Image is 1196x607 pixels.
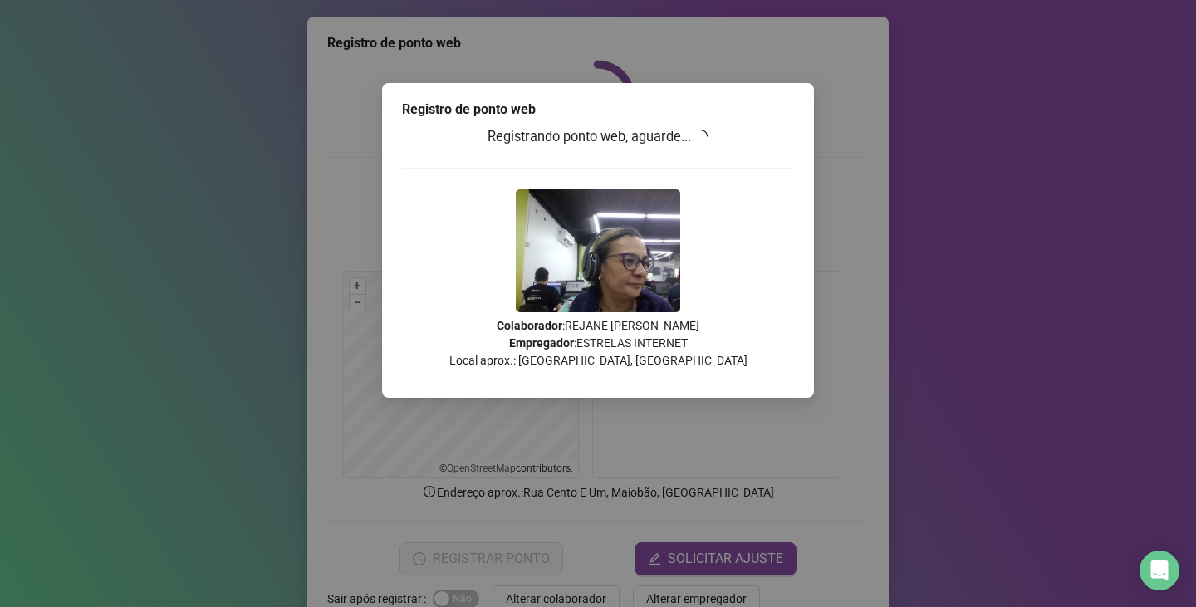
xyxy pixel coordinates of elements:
img: 2Q== [516,189,680,312]
strong: Colaborador [497,319,562,332]
h3: Registrando ponto web, aguarde... [402,126,794,148]
span: loading [692,127,710,145]
p: : REJANE [PERSON_NAME] : ESTRELAS INTERNET Local aprox.: [GEOGRAPHIC_DATA], [GEOGRAPHIC_DATA] [402,317,794,370]
strong: Empregador [509,336,574,350]
div: Registro de ponto web [402,100,794,120]
div: Open Intercom Messenger [1140,551,1179,590]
